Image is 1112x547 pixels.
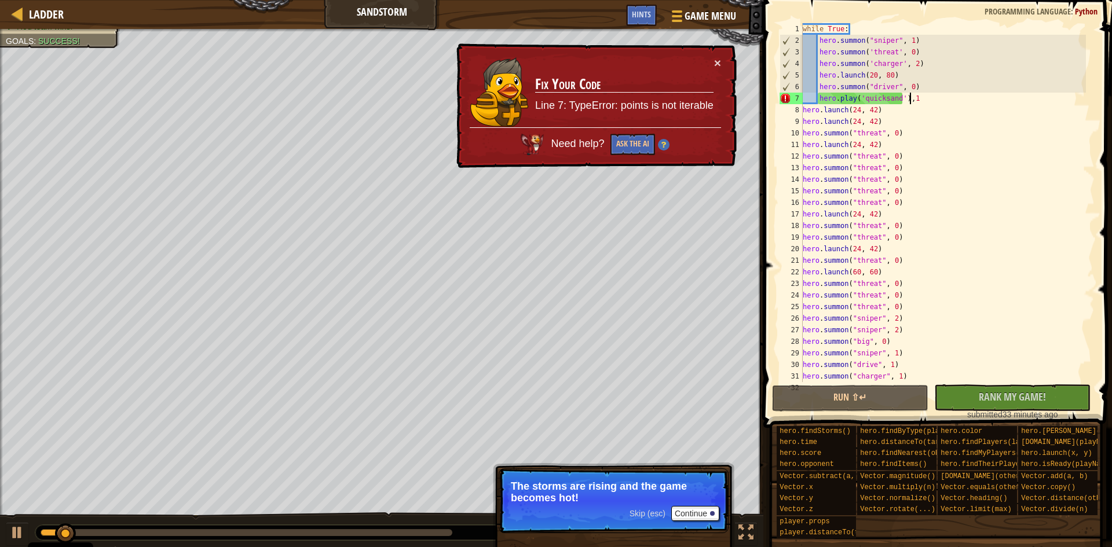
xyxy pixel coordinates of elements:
span: : [1071,6,1075,17]
div: 19 [780,232,803,243]
div: 33 minutes ago [940,409,1085,420]
span: Vector.multiply(n) [860,483,935,491]
p: The storms are rising and the game becomes hot! [511,480,716,504]
span: hero.findNearest(objects) [860,449,964,457]
span: Vector.rotate(...) [860,505,935,513]
span: Vector.normalize() [860,494,935,502]
div: 11 [780,139,803,150]
span: Vector.magnitude() [860,472,935,480]
div: 8 [780,104,803,116]
button: Ask the AI [610,134,655,155]
span: Rank My Game! [979,390,1046,404]
span: hero.distanceTo(target) [860,438,956,446]
button: Game Menu [663,5,743,32]
img: Hint [658,139,670,150]
div: 27 [780,324,803,336]
span: hero.color [941,427,982,435]
span: Vector.x [780,483,813,491]
span: Vector.equals(other) [941,483,1024,491]
div: 18 [780,220,803,232]
div: 9 [780,116,803,127]
img: AI [521,134,544,155]
div: 16 [780,197,803,208]
span: hero.findPlayers(lane) [941,438,1032,446]
div: 23 [780,278,803,289]
span: hero.findStorms() [780,427,850,435]
div: 30 [780,359,803,370]
span: Game Menu [685,9,736,24]
div: 10 [780,127,803,139]
div: 29 [780,347,803,359]
div: 4 [780,58,803,69]
div: 20 [780,243,803,255]
span: Skip (esc) [630,509,665,518]
div: 22 [780,266,803,278]
span: player.distanceTo(target) [780,528,884,537]
div: 32 [780,382,803,394]
button: Toggle fullscreen [734,522,758,546]
div: 17 [780,208,803,220]
button: Rank My Game! [934,384,1091,411]
div: 28 [780,336,803,347]
span: submitted [967,410,1003,419]
img: duck_tharin2.png [470,57,528,127]
div: 31 [780,370,803,382]
span: Success! [38,36,80,46]
span: Vector.copy() [1021,483,1076,491]
button: Continue [671,506,719,521]
span: hero.launch(x, y) [1021,449,1092,457]
div: 1 [780,23,803,35]
span: hero.findMyPlayers(lane) [941,449,1041,457]
span: Programming language [985,6,1071,17]
div: 5 [780,69,803,81]
span: Vector.limit(max) [941,505,1011,513]
span: Ladder [29,6,64,22]
span: player.props [780,517,829,526]
button: × [714,57,721,69]
div: 21 [780,255,803,266]
span: Hints [632,9,651,20]
div: 26 [780,313,803,324]
span: hero.opponent [780,460,834,468]
button: Run ⇧↵ [772,385,928,412]
button: Ctrl + P: Play [6,522,29,546]
span: hero.findByType(playerType) [860,427,972,435]
a: Ladder [23,6,64,22]
span: Vector.z [780,505,813,513]
div: 7 [780,93,803,104]
span: Vector.divide(n) [1021,505,1088,513]
span: Vector.y [780,494,813,502]
span: : [34,36,38,46]
div: 2 [780,35,803,46]
div: 15 [780,185,803,197]
span: hero.findTheirPlayers(lane) [941,460,1053,468]
p: Line 7: TypeError: points is not iterable [535,98,714,113]
span: Vector.add(a, b) [1021,472,1088,480]
span: Python [1075,6,1098,17]
span: hero.findItems() [860,460,927,468]
div: 6 [780,81,803,93]
div: 14 [780,174,803,185]
span: Goals [6,36,34,46]
span: Vector.heading() [941,494,1007,502]
span: hero.score [780,449,821,457]
h3: Fix Your Code [535,76,714,93]
div: 24 [780,289,803,301]
div: 12 [780,150,803,162]
span: Need help? [551,138,607,149]
span: hero.time [780,438,817,446]
div: 3 [780,46,803,58]
div: 25 [780,301,803,313]
span: [DOMAIN_NAME](other) [941,472,1024,480]
div: 13 [780,162,803,174]
span: Vector.subtract(a, b) [780,472,867,480]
